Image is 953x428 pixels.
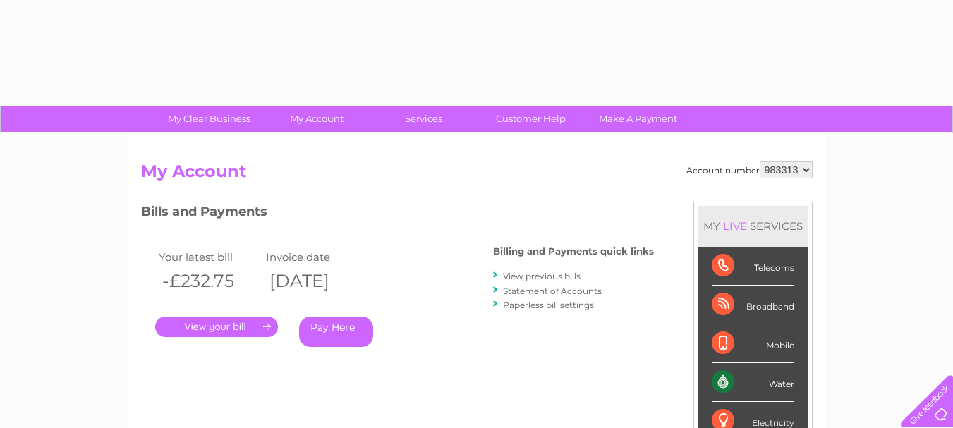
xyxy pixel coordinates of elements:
td: Your latest bill [155,247,263,267]
h3: Bills and Payments [141,202,654,226]
h4: Billing and Payments quick links [493,246,654,257]
a: . [155,317,278,337]
div: Account number [686,161,813,178]
td: Invoice date [262,247,370,267]
a: Statement of Accounts [503,286,602,296]
div: Telecoms [712,247,794,286]
a: Services [365,106,482,132]
div: Water [712,363,794,402]
th: -£232.75 [155,267,263,295]
h2: My Account [141,161,813,188]
a: Make A Payment [580,106,696,132]
div: Mobile [712,324,794,363]
a: My Account [258,106,375,132]
div: Broadband [712,286,794,324]
th: [DATE] [262,267,370,295]
a: View previous bills [503,271,581,281]
a: Pay Here [299,317,373,347]
a: Customer Help [473,106,589,132]
a: My Clear Business [151,106,267,132]
div: MY SERVICES [698,206,808,246]
a: Paperless bill settings [503,300,594,310]
div: LIVE [720,219,750,233]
